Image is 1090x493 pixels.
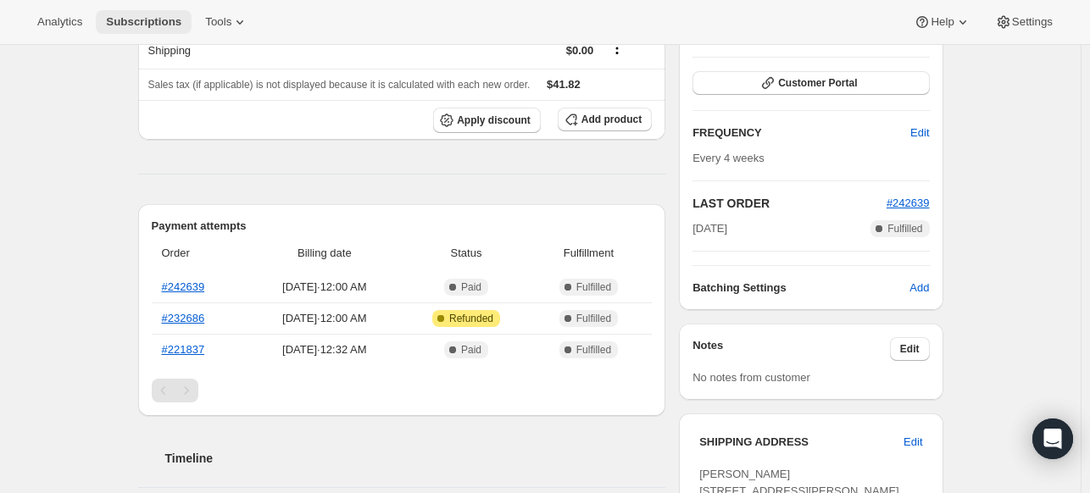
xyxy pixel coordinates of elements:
span: Paid [461,280,481,294]
span: $0.00 [566,44,594,57]
span: Apply discount [457,114,531,127]
button: Settings [985,10,1063,34]
h6: Batching Settings [692,280,909,296]
a: #242639 [887,197,930,209]
button: Customer Portal [692,71,929,95]
a: #232686 [162,312,205,324]
button: Shipping actions [603,39,631,58]
h2: FREQUENCY [692,125,910,141]
span: Fulfilled [887,222,922,235]
th: Shipping [138,31,325,69]
button: Add product [558,108,652,131]
span: Add product [581,113,642,126]
span: [DATE] [692,220,727,237]
div: Open Intercom Messenger [1032,418,1073,459]
span: Refunded [449,312,493,325]
span: Subscriptions [106,15,181,29]
button: Analytics [27,10,92,34]
span: Settings [1012,15,1053,29]
span: Sales tax (if applicable) is not displayed because it is calculated with each new order. [148,79,531,91]
span: Edit [904,434,922,451]
button: Add [899,274,939,302]
span: [DATE] · 12:32 AM [252,341,397,358]
button: Tools [195,10,259,34]
button: Edit [893,429,932,456]
h2: Timeline [165,450,666,467]
span: Tools [205,15,231,29]
span: No notes from customer [692,371,810,384]
span: Analytics [37,15,82,29]
h3: Notes [692,337,890,361]
span: Status [407,245,525,262]
span: Add [909,280,929,296]
button: Subscriptions [96,10,192,34]
a: #242639 [162,280,205,293]
a: #221837 [162,343,205,356]
span: Help [931,15,954,29]
button: Edit [890,337,930,361]
span: Every 4 weeks [692,152,765,164]
h2: Payment attempts [152,218,653,235]
button: #242639 [887,195,930,212]
span: [DATE] · 12:00 AM [252,310,397,327]
nav: Pagination [152,379,653,402]
button: Help [904,10,981,34]
span: Fulfilled [576,280,611,294]
span: $41.82 [547,78,581,91]
span: Billing date [252,245,397,262]
span: Fulfilled [576,312,611,325]
span: Edit [900,342,920,356]
span: Fulfilled [576,343,611,357]
span: Customer Portal [778,76,857,90]
h3: SHIPPING ADDRESS [699,434,904,451]
button: Edit [900,119,939,147]
h2: LAST ORDER [692,195,887,212]
span: Fulfillment [536,245,642,262]
button: Apply discount [433,108,541,133]
span: Paid [461,343,481,357]
th: Order [152,235,247,272]
span: Edit [910,125,929,141]
span: [DATE] · 12:00 AM [252,279,397,296]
